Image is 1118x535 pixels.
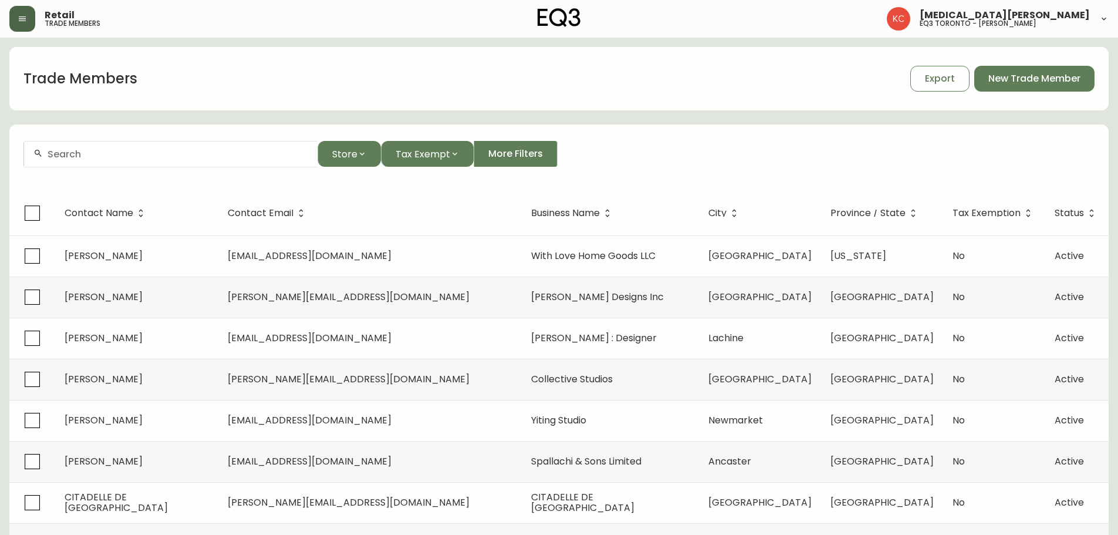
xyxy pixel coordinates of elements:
[23,69,137,89] h1: Trade Members
[830,249,886,263] span: [US_STATE]
[65,208,148,218] span: Contact Name
[708,455,751,468] span: Ancaster
[332,147,357,161] span: Store
[708,372,812,386] span: [GEOGRAPHIC_DATA]
[531,372,613,386] span: Collective Studios
[45,20,100,27] h5: trade members
[953,210,1021,217] span: Tax Exemption
[830,496,934,509] span: [GEOGRAPHIC_DATA]
[830,413,934,427] span: [GEOGRAPHIC_DATA]
[830,331,934,345] span: [GEOGRAPHIC_DATA]
[830,208,921,218] span: Province / State
[953,290,965,304] span: No
[228,496,470,509] span: [PERSON_NAME][EMAIL_ADDRESS][DOMAIN_NAME]
[228,413,391,427] span: [EMAIL_ADDRESS][DOMAIN_NAME]
[65,331,143,345] span: [PERSON_NAME]
[531,490,634,514] span: CITADELLE DE [GEOGRAPHIC_DATA]
[531,331,657,345] span: [PERSON_NAME] : Designer
[65,413,143,427] span: [PERSON_NAME]
[1055,455,1084,468] span: Active
[531,249,656,263] span: With Love Home Goods LLC
[228,455,391,468] span: [EMAIL_ADDRESS][DOMAIN_NAME]
[910,66,970,92] button: Export
[953,249,965,263] span: No
[708,210,727,217] span: City
[974,66,1095,92] button: New Trade Member
[45,11,75,20] span: Retail
[953,372,965,386] span: No
[1055,331,1084,345] span: Active
[830,455,934,468] span: [GEOGRAPHIC_DATA]
[531,210,600,217] span: Business Name
[830,290,934,304] span: [GEOGRAPHIC_DATA]
[830,372,934,386] span: [GEOGRAPHIC_DATA]
[953,331,965,345] span: No
[1055,496,1084,509] span: Active
[953,455,965,468] span: No
[381,141,474,167] button: Tax Exempt
[1055,210,1084,217] span: Status
[228,372,470,386] span: [PERSON_NAME][EMAIL_ADDRESS][DOMAIN_NAME]
[708,331,744,345] span: Lachine
[538,8,581,27] img: logo
[708,413,763,427] span: Newmarket
[65,210,133,217] span: Contact Name
[65,290,143,304] span: [PERSON_NAME]
[531,208,615,218] span: Business Name
[1055,208,1099,218] span: Status
[228,331,391,345] span: [EMAIL_ADDRESS][DOMAIN_NAME]
[708,290,812,304] span: [GEOGRAPHIC_DATA]
[1055,413,1084,427] span: Active
[953,496,965,509] span: No
[228,210,293,217] span: Contact Email
[48,149,308,160] input: Search
[228,249,391,263] span: [EMAIL_ADDRESS][DOMAIN_NAME]
[1055,372,1084,386] span: Active
[228,290,470,304] span: [PERSON_NAME][EMAIL_ADDRESS][DOMAIN_NAME]
[920,11,1090,20] span: [MEDICAL_DATA][PERSON_NAME]
[1055,290,1084,304] span: Active
[1055,249,1084,263] span: Active
[988,72,1080,85] span: New Trade Member
[396,147,450,161] span: Tax Exempt
[953,208,1036,218] span: Tax Exemption
[887,7,910,31] img: 6487344ffbf0e7f3b216948508909409
[925,72,955,85] span: Export
[318,141,381,167] button: Store
[953,413,965,427] span: No
[708,249,812,263] span: [GEOGRAPHIC_DATA]
[228,208,309,218] span: Contact Email
[531,413,586,427] span: Yiting Studio
[65,372,143,386] span: [PERSON_NAME]
[65,490,168,514] span: CITADELLE DE [GEOGRAPHIC_DATA]
[708,208,742,218] span: City
[474,141,558,167] button: More Filters
[65,455,143,468] span: [PERSON_NAME]
[488,147,543,160] span: More Filters
[920,20,1036,27] h5: eq3 toronto - [PERSON_NAME]
[531,455,641,468] span: Spallachi & Sons Limited
[531,290,664,304] span: [PERSON_NAME] Designs Inc
[65,249,143,263] span: [PERSON_NAME]
[830,210,906,217] span: Province / State
[708,496,812,509] span: [GEOGRAPHIC_DATA]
